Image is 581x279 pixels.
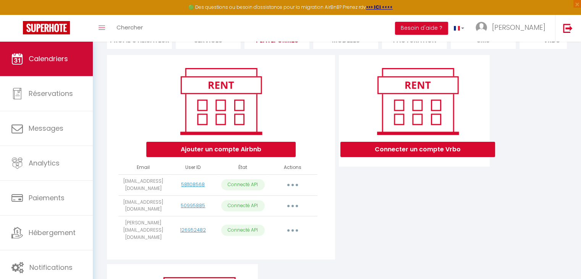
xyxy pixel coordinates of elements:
span: Notifications [29,263,73,272]
img: ... [476,22,487,33]
a: ... [PERSON_NAME] [470,15,555,42]
span: Chercher [117,23,143,31]
span: [PERSON_NAME] [492,23,545,32]
a: 581108568 [181,181,205,188]
p: Connecté API [221,225,265,236]
th: User ID [168,161,218,174]
td: [EMAIL_ADDRESS][DOMAIN_NAME] [118,195,168,216]
img: rent.png [369,65,466,138]
button: Ajouter un compte Airbnb [146,142,296,157]
th: Email [118,161,168,174]
button: Besoin d'aide ? [395,22,448,35]
th: Actions [268,161,317,174]
td: [PERSON_NAME][EMAIL_ADDRESS][DOMAIN_NAME] [118,216,168,245]
a: >>> ICI <<<< [366,4,393,10]
button: Connecter un compte Vrbo [340,142,495,157]
img: rent.png [172,65,270,138]
th: État [218,161,268,174]
img: Super Booking [23,21,70,34]
span: Paiements [29,193,65,203]
a: 50995885 [181,202,205,209]
a: 126952482 [180,227,206,233]
span: Hébergement [29,228,76,237]
a: Chercher [111,15,149,42]
span: Messages [29,123,63,133]
p: Connecté API [221,200,265,211]
span: Calendriers [29,54,68,63]
img: logout [563,23,573,33]
span: Analytics [29,158,60,168]
td: [EMAIL_ADDRESS][DOMAIN_NAME] [118,174,168,195]
span: Réservations [29,89,73,98]
p: Connecté API [221,179,265,190]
